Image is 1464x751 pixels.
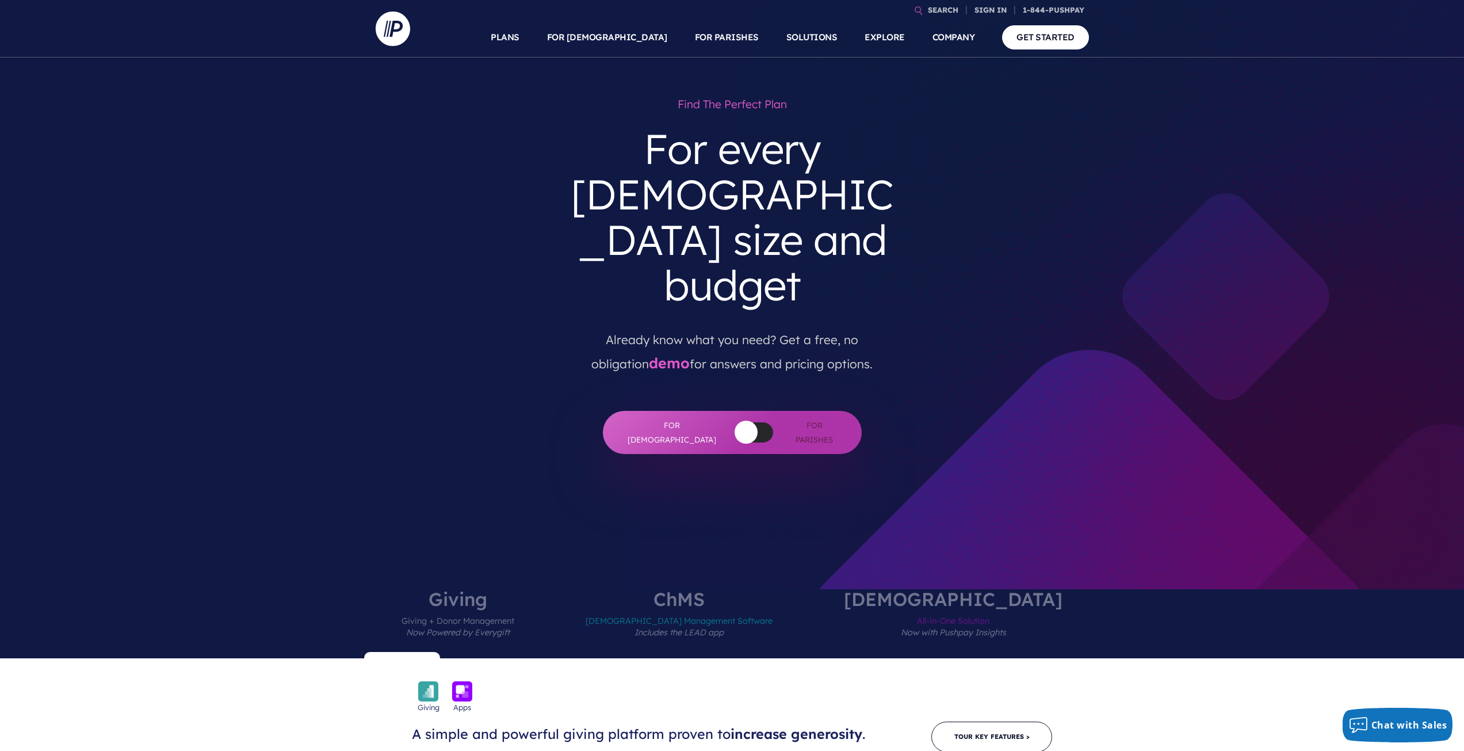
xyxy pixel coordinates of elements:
span: Apps [453,702,471,713]
a: GET STARTED [1002,25,1089,49]
label: Giving [367,590,549,658]
span: For [DEMOGRAPHIC_DATA] [626,418,718,447]
span: increase generosity [731,726,862,742]
h1: Find the perfect plan [559,92,906,117]
a: COMPANY [932,17,975,58]
a: FOR [DEMOGRAPHIC_DATA] [547,17,667,58]
span: All-in-One Solution [844,608,1062,658]
span: For Parishes [790,418,839,447]
h3: For every [DEMOGRAPHIC_DATA] size and budget [559,117,906,318]
a: demo [649,354,690,372]
span: Giving [418,702,439,713]
span: Giving + Donor Management [402,608,514,658]
em: Now Powered by Everygift [406,627,510,638]
em: Now with Pushpay Insights [901,627,1006,638]
button: Chat with Sales [1343,708,1453,742]
label: [DEMOGRAPHIC_DATA] [809,590,1097,658]
a: EXPLORE [865,17,905,58]
a: SOLUTIONS [786,17,838,58]
span: Chat with Sales [1371,719,1447,731]
p: Already know what you need? Get a free, no obligation for answers and pricing options. [567,318,897,376]
label: ChMS [551,590,807,658]
a: PLANS [491,17,519,58]
h3: A simple and powerful giving platform proven to . [412,726,877,743]
img: icon_apps-bckgrnd-600x600-1.png [452,681,472,702]
em: Includes the LEAD app [634,627,724,638]
span: [DEMOGRAPHIC_DATA] Management Software [586,608,773,658]
a: FOR PARISHES [695,17,759,58]
img: icon_giving-bckgrnd-600x600-1.png [418,681,438,702]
